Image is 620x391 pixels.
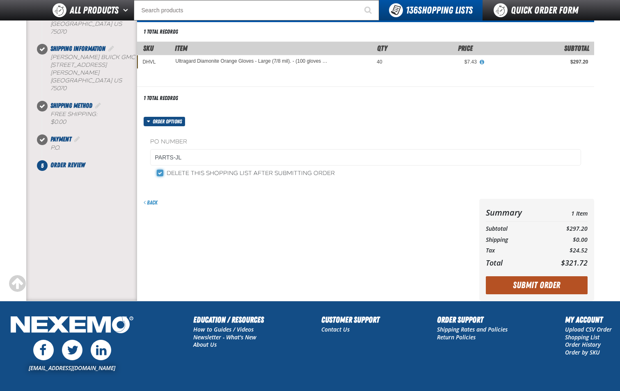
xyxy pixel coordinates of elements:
span: Shipping Information [50,45,105,52]
a: How to Guides / Videos [193,325,254,333]
a: Upload CSV Order [565,325,612,333]
span: Shopping Lists [406,5,473,16]
th: Total [486,256,545,269]
td: $0.00 [544,234,587,246]
span: [PERSON_NAME] Buick GMC [50,54,135,61]
td: $24.52 [544,245,587,256]
div: 1 total records [144,94,178,102]
td: $297.20 [544,223,587,234]
h2: Customer Support [321,314,380,326]
a: Order by SKU [565,348,600,356]
span: Order options [153,117,185,126]
strong: $0.00 [50,118,66,125]
th: Subtotal [486,223,545,234]
td: 1 Item [544,205,587,220]
a: Edit Shipping Information [107,45,115,52]
span: Price [458,44,473,52]
span: 40 [377,59,382,65]
span: Payment [50,135,71,143]
a: Back [144,199,158,206]
div: 1 total records [144,28,178,36]
button: View All Prices for Ultragard Diamonite Orange Gloves - Large (7/8 mil). - (100 gloves per box MI... [477,59,487,66]
span: Item [175,44,188,52]
li: Payment. Step 4 of 5. Completed [42,134,137,160]
span: Qty [377,44,387,52]
h2: My Account [565,314,612,326]
a: SKU [143,44,153,52]
bdo: 75070 [50,85,66,92]
span: US [114,20,122,27]
label: PO Number [150,138,581,146]
h2: Order Support [437,314,508,326]
img: Nexemo Logo [8,314,136,338]
a: Ultragard Diamonite Orange Gloves - Large (7/8 mil). - (100 gloves per box MIN 10 box order) [176,59,328,64]
button: Order options [144,117,185,126]
span: US [114,77,122,84]
td: DHVL [137,55,170,69]
div: $297.20 [488,59,588,65]
a: About Us [193,341,217,348]
span: [GEOGRAPHIC_DATA] [50,77,112,84]
a: Return Policies [437,333,476,341]
span: All Products [70,3,119,18]
bdo: 75070 [50,28,66,35]
div: $7.43 [394,59,477,65]
li: Order Review. Step 5 of 5. Not Completed [42,160,137,170]
label: Delete this shopping list after submitting order [157,170,335,177]
span: [PERSON_NAME] [50,69,99,76]
span: [STREET_ADDRESS] [50,61,107,68]
span: $321.72 [561,258,588,268]
strong: 136 [406,5,418,16]
div: Free Shipping: [50,111,137,126]
h2: Education / Resources [193,314,264,326]
button: Submit Order [486,276,588,294]
span: Shipping Method [50,102,92,109]
span: 5 [37,160,48,171]
input: Delete this shopping list after submitting order [157,170,163,176]
th: Summary [486,205,545,220]
div: P.O. [50,144,137,152]
a: Shipping Rates and Policies [437,325,508,333]
div: Scroll to the top [8,275,26,293]
a: Order History [565,341,601,348]
a: Contact Us [321,325,350,333]
li: Shipping Method. Step 3 of 5. Completed [42,101,137,134]
a: Edit Shipping Method [94,102,102,109]
span: Order Review [50,161,85,169]
th: Tax [486,245,545,256]
li: Shipping Information. Step 2 of 5. Completed [42,44,137,100]
a: Newsletter - What's New [193,333,256,341]
span: [GEOGRAPHIC_DATA] [50,20,112,27]
th: Shipping [486,234,545,246]
span: Subtotal [564,44,589,52]
a: Edit Payment [73,135,81,143]
a: Shopping List [565,333,599,341]
a: [EMAIL_ADDRESS][DOMAIN_NAME] [29,364,115,372]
